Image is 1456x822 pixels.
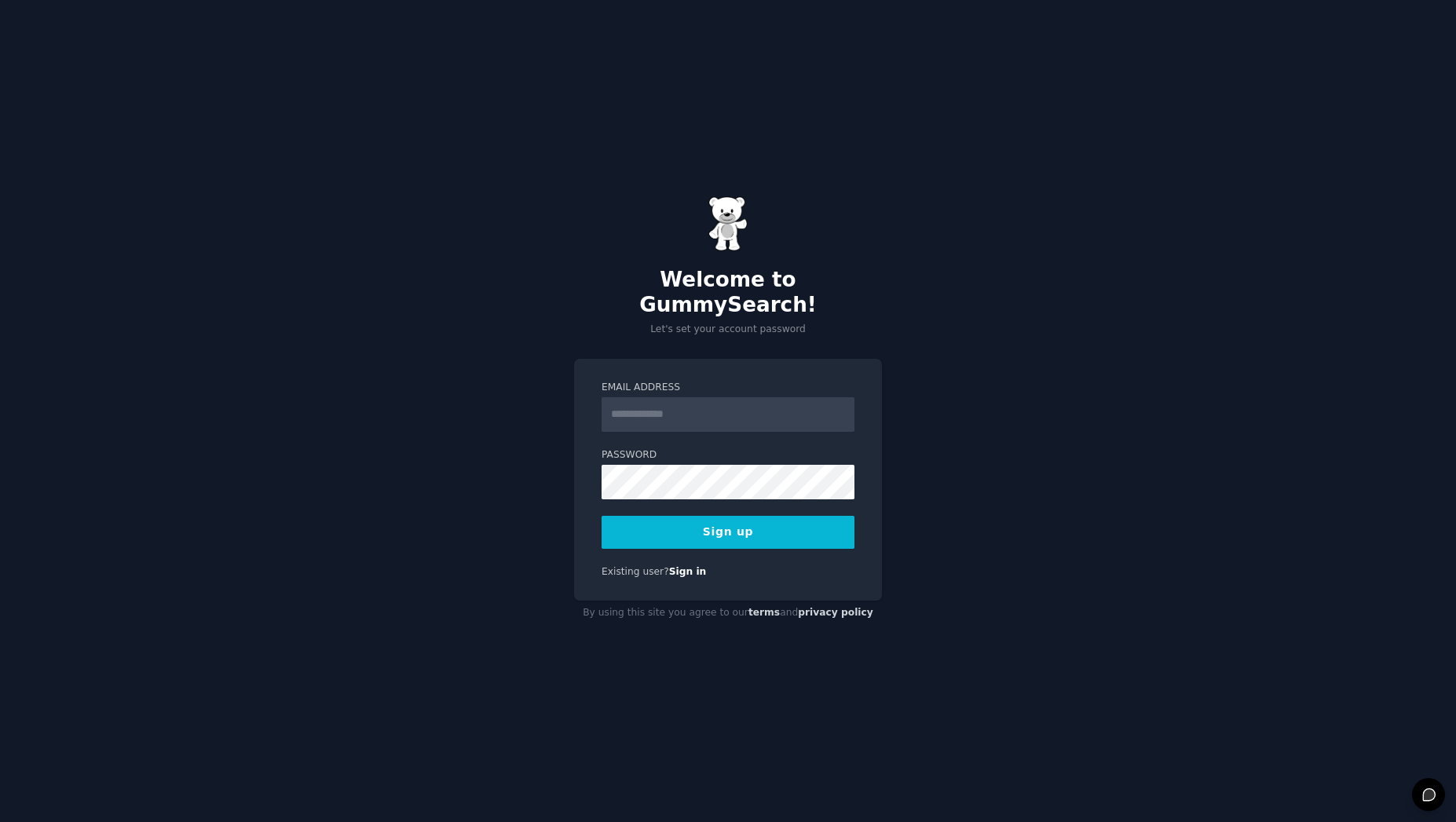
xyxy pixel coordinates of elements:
[708,196,748,251] img: Gummy Bear
[602,566,669,577] span: Existing user?
[669,566,707,577] a: Sign in
[798,607,873,618] a: privacy policy
[748,607,780,618] a: terms
[574,268,882,317] h2: Welcome to GummySearch!
[574,601,882,626] div: By using this site you agree to our and
[602,448,854,462] label: Password
[574,323,882,337] p: Let's set your account password
[602,516,854,549] button: Sign up
[602,381,854,395] label: Email Address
